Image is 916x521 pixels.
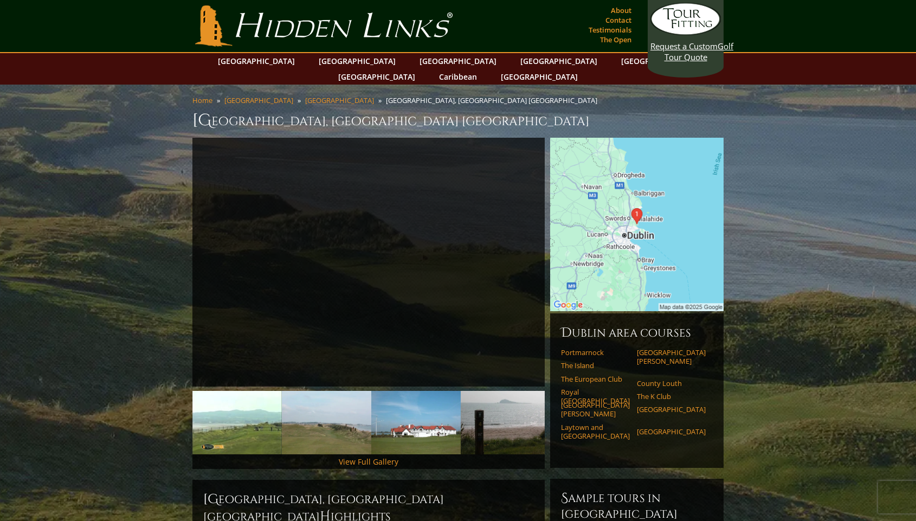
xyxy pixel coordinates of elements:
a: View Full Gallery [339,456,398,467]
h6: Dublin Area Courses [561,324,713,342]
a: Portmarnock [561,348,630,357]
a: [GEOGRAPHIC_DATA] [224,95,293,105]
a: Royal [GEOGRAPHIC_DATA] [561,388,630,406]
a: [GEOGRAPHIC_DATA] [515,53,603,69]
a: [GEOGRAPHIC_DATA] [212,53,300,69]
a: About [608,3,634,18]
a: The Island [561,361,630,370]
a: [GEOGRAPHIC_DATA] [333,69,421,85]
img: Google Map of Golf Links Road, Portmarnock, Dublin, Ireland [550,138,724,311]
a: [GEOGRAPHIC_DATA] [305,95,374,105]
li: [GEOGRAPHIC_DATA], [GEOGRAPHIC_DATA] [GEOGRAPHIC_DATA] [386,95,602,105]
a: [GEOGRAPHIC_DATA][PERSON_NAME] [561,401,630,419]
h1: [GEOGRAPHIC_DATA], [GEOGRAPHIC_DATA] [GEOGRAPHIC_DATA] [192,110,724,131]
a: [GEOGRAPHIC_DATA] [495,69,583,85]
a: [GEOGRAPHIC_DATA] [637,427,706,436]
a: Laytown and [GEOGRAPHIC_DATA] [561,423,630,441]
a: [GEOGRAPHIC_DATA] [414,53,502,69]
a: Home [192,95,212,105]
span: Request a Custom [650,41,718,52]
a: Caribbean [434,69,482,85]
a: [GEOGRAPHIC_DATA][PERSON_NAME] [637,348,706,366]
a: The K Club [637,392,706,401]
a: Testimonials [586,22,634,37]
a: [GEOGRAPHIC_DATA] [637,405,706,414]
a: Request a CustomGolf Tour Quote [650,3,721,62]
a: The Open [597,32,634,47]
a: County Louth [637,379,706,388]
a: Contact [603,12,634,28]
a: [GEOGRAPHIC_DATA] [616,53,704,69]
a: [GEOGRAPHIC_DATA] [313,53,401,69]
a: The European Club [561,375,630,383]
